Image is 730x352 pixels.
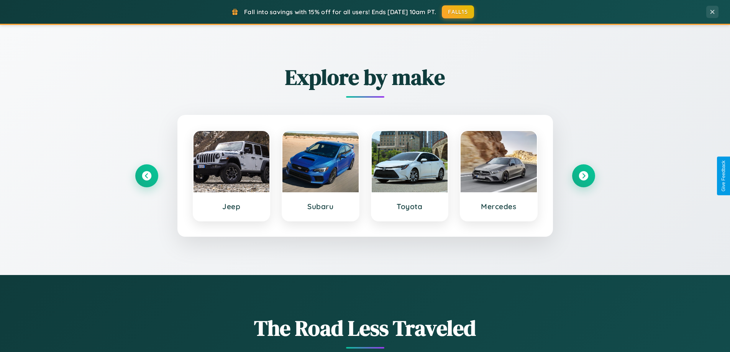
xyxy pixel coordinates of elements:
h2: Explore by make [135,62,595,92]
h3: Jeep [201,202,262,211]
div: Give Feedback [721,160,726,192]
button: FALL15 [442,5,474,18]
span: Fall into savings with 15% off for all users! Ends [DATE] 10am PT. [244,8,436,16]
h3: Toyota [379,202,440,211]
h3: Mercedes [468,202,529,211]
h1: The Road Less Traveled [135,313,595,343]
h3: Subaru [290,202,351,211]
